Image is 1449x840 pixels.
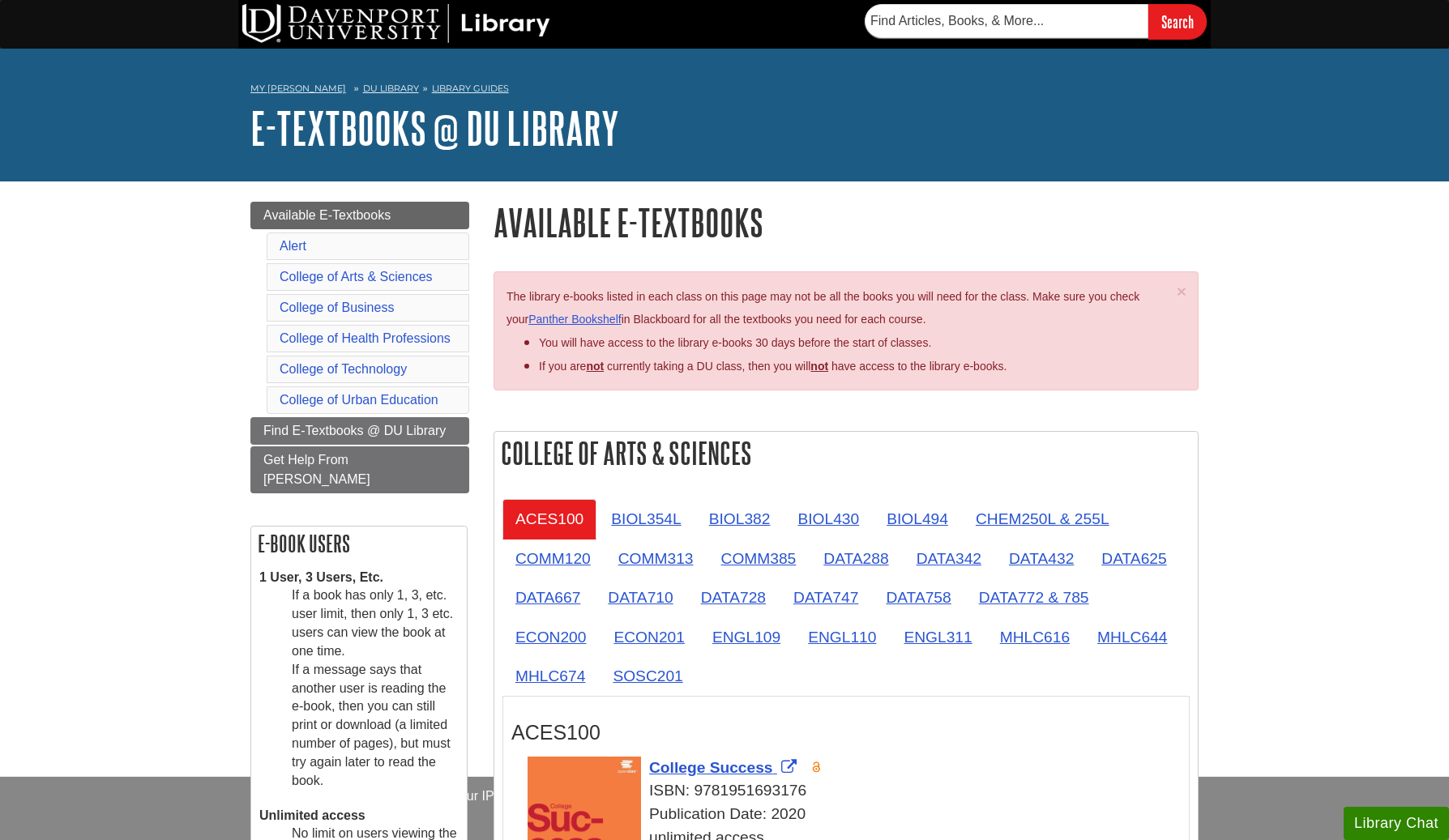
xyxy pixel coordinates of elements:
[586,360,604,373] strong: not
[432,83,509,94] a: Library Guides
[259,569,459,587] dt: 1 User, 3 Users, Etc.
[891,617,985,657] a: ENGL311
[250,103,619,153] a: E-Textbooks @ DU Library
[263,424,446,437] span: Find E-Textbooks @ DU Library
[280,393,438,407] a: College of Urban Education
[502,617,599,657] a: ECON200
[250,202,469,229] a: Available E-Textbooks
[263,453,370,486] span: Get Help From [PERSON_NAME]
[528,313,621,326] a: Panther Bookshelf
[502,539,604,578] a: COMM120
[874,499,961,539] a: BIOL494
[280,301,394,314] a: College of Business
[600,656,695,696] a: SOSC201
[688,578,779,617] a: DATA728
[708,539,810,578] a: COMM385
[259,807,459,825] dt: Unlimited access
[696,499,784,539] a: BIOL382
[280,239,306,253] a: Alert
[292,586,459,790] dd: If a book has only 1, 3, etc. user limit, then only 1, 3 etc. users can view the book at one time...
[494,202,1199,243] h1: Available E-Textbooks
[528,803,1181,826] div: Publication Date: 2020
[1148,4,1207,39] input: Search
[539,360,1007,373] span: If you are currently taking a DU class, then you will have access to the library e-books.
[784,499,872,539] a: BIOL430
[502,656,598,696] a: MHLC674
[1177,283,1186,300] button: Close
[494,432,1198,475] h2: College of Arts & Sciences
[601,617,697,657] a: ECON201
[605,539,707,578] a: COMM313
[963,499,1122,539] a: CHEM250L & 255L
[987,617,1083,657] a: MHLC616
[865,4,1148,38] input: Find Articles, Books, & More...
[280,331,451,345] a: College of Health Professions
[1344,807,1449,840] button: Library Chat
[251,527,467,561] h2: E-book Users
[1088,539,1179,578] a: DATA625
[810,761,823,774] img: Open Access
[250,446,469,493] a: Get Help From [PERSON_NAME]
[595,578,686,617] a: DATA710
[1084,617,1180,657] a: MHLC644
[263,208,391,222] span: Available E-Textbooks
[699,617,793,657] a: ENGL109
[280,362,407,376] a: College of Technology
[1177,282,1186,301] span: ×
[280,270,433,284] a: College of Arts & Sciences
[649,759,801,776] a: Link opens in new window
[865,4,1207,39] form: Searches DU Library's articles, books, and more
[250,82,346,96] a: My [PERSON_NAME]
[996,539,1087,578] a: DATA432
[810,360,828,373] u: not
[795,617,889,657] a: ENGL110
[810,539,901,578] a: DATA288
[502,578,593,617] a: DATA667
[780,578,871,617] a: DATA747
[511,721,1181,744] h3: ACES100
[649,759,773,776] span: College Success
[363,83,419,94] a: DU Library
[966,578,1102,617] a: DATA772 & 785
[873,578,964,617] a: DATA758
[539,336,931,349] span: You will have access to the library e-books 30 days before the start of classes.
[507,290,1139,326] span: The library e-books listed in each class on this page may not be all the books you will need for ...
[598,499,694,539] a: BIOL354L
[250,78,1199,104] nav: breadcrumb
[904,539,994,578] a: DATA342
[502,499,596,539] a: ACES100
[528,779,1181,803] div: ISBN: 9781951693176
[242,4,550,43] img: DU Library
[250,417,469,445] a: Find E-Textbooks @ DU Library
